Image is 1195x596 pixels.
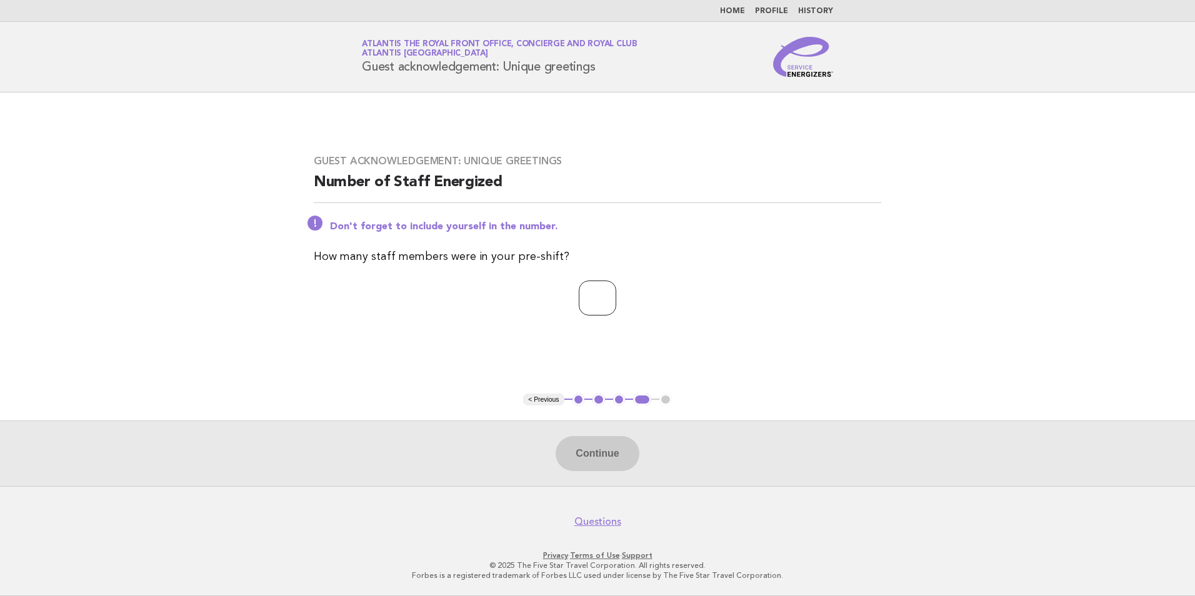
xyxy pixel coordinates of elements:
[215,560,980,570] p: © 2025 The Five Star Travel Corporation. All rights reserved.
[613,394,626,406] button: 3
[215,550,980,560] p: · ·
[314,172,881,203] h2: Number of Staff Energized
[773,37,833,77] img: Service Energizers
[362,41,637,73] h1: Guest acknowledgement: Unique greetings
[633,394,651,406] button: 4
[570,551,620,560] a: Terms of Use
[755,7,788,15] a: Profile
[622,551,652,560] a: Support
[215,570,980,580] p: Forbes is a registered trademark of Forbes LLC used under license by The Five Star Travel Corpora...
[362,50,488,58] span: Atlantis [GEOGRAPHIC_DATA]
[720,7,745,15] a: Home
[592,394,605,406] button: 2
[798,7,833,15] a: History
[572,394,585,406] button: 1
[314,248,881,266] p: How many staff members were in your pre-shift?
[314,155,881,167] h3: Guest acknowledgement: Unique greetings
[362,40,637,57] a: Atlantis The Royal Front Office, Concierge and Royal ClubAtlantis [GEOGRAPHIC_DATA]
[543,551,568,560] a: Privacy
[330,221,881,233] p: Don't forget to include yourself in the number.
[574,515,621,528] a: Questions
[523,394,564,406] button: < Previous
